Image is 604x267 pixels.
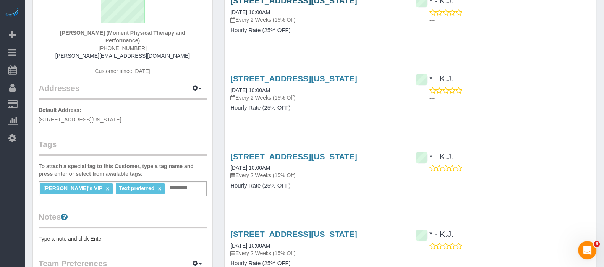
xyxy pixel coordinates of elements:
a: * - K.J. [416,74,453,83]
span: 6 [594,241,600,247]
legend: Notes [39,211,207,228]
legend: Tags [39,139,207,156]
a: [STREET_ADDRESS][US_STATE] [230,230,357,238]
a: * - K.J. [416,230,453,238]
strong: [PERSON_NAME] (Moment Physical Therapy and Performance) [60,30,185,44]
p: --- [429,94,590,102]
h4: Hourly Rate (25% OFF) [230,105,405,111]
span: Customer since [DATE] [95,68,150,74]
p: Every 2 Weeks (15% Off) [230,16,405,24]
p: Every 2 Weeks (15% Off) [230,249,405,257]
p: --- [429,172,590,180]
h4: Hourly Rate (25% OFF) [230,27,405,34]
hm-ph: [PHONE_NUMBER] [99,45,147,51]
span: Text preferred [119,185,154,191]
a: [DATE] 10:00AM [230,87,270,93]
a: × [158,186,161,192]
a: [DATE] 10:00AM [230,165,270,171]
a: * - K.J. [416,152,453,161]
label: To attach a special tag to this Customer, type a tag name and press enter or select from availabl... [39,162,207,178]
p: --- [429,16,590,24]
h4: Hourly Rate (25% OFF) [230,260,405,267]
a: [STREET_ADDRESS][US_STATE] [230,74,357,83]
span: [PERSON_NAME]'s VIP [43,185,102,191]
p: Every 2 Weeks (15% Off) [230,94,405,102]
pre: Type a note and click Enter [39,235,207,243]
a: [PERSON_NAME][EMAIL_ADDRESS][DOMAIN_NAME] [55,53,190,59]
p: Every 2 Weeks (15% Off) [230,172,405,179]
h4: Hourly Rate (25% OFF) [230,183,405,189]
a: [DATE] 10:00AM [230,9,270,15]
a: × [106,186,109,192]
iframe: Intercom live chat [578,241,596,259]
p: --- [429,250,590,257]
label: Default Address: [39,106,81,114]
span: [STREET_ADDRESS][US_STATE] [39,117,121,123]
a: [DATE] 10:00AM [230,243,270,249]
img: Automaid Logo [5,8,20,18]
a: [STREET_ADDRESS][US_STATE] [230,152,357,161]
